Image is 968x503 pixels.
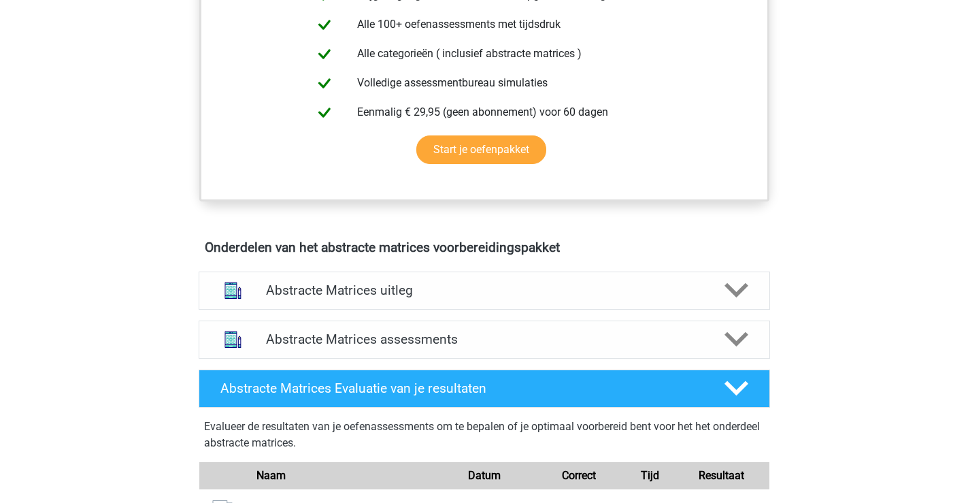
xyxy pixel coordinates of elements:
a: uitleg Abstracte Matrices uitleg [193,272,775,310]
a: assessments Abstracte Matrices assessments [193,321,775,359]
img: abstracte matrices uitleg [216,273,250,308]
div: Resultaat [674,468,769,484]
div: Tijd [627,468,674,484]
h4: Abstracte Matrices uitleg [266,282,703,298]
a: Start je oefenpakket [416,135,546,164]
div: Datum [437,468,532,484]
p: Evalueer de resultaten van je oefenassessments om te bepalen of je optimaal voorbereid bent voor ... [204,419,765,451]
h4: Abstracte Matrices assessments [266,331,703,347]
div: Correct [531,468,627,484]
a: Abstracte Matrices Evaluatie van je resultaten [193,370,775,408]
h4: Onderdelen van het abstracte matrices voorbereidingspakket [205,240,764,255]
img: abstracte matrices assessments [216,322,250,357]
div: Naam [246,468,436,484]
h4: Abstracte Matrices Evaluatie van je resultaten [220,380,703,396]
